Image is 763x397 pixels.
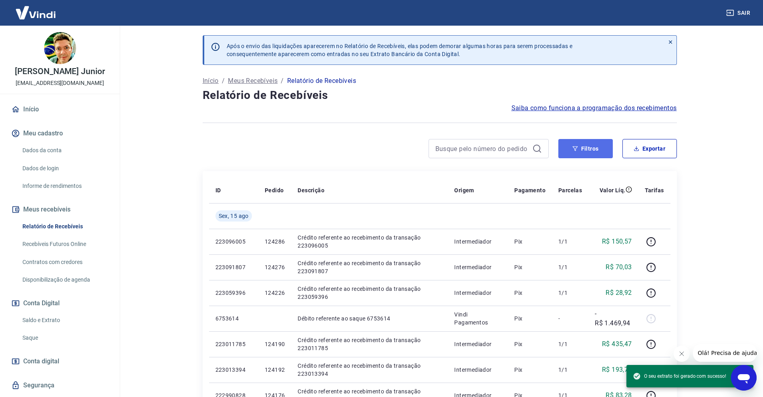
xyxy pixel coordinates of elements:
[298,186,324,194] p: Descrição
[514,238,546,246] p: Pix
[298,336,441,352] p: Crédito referente ao recebimento da transação 223011785
[725,6,753,20] button: Sair
[558,289,582,297] p: 1/1
[600,186,626,194] p: Valor Líq.
[215,263,252,271] p: 223091807
[16,79,104,87] p: [EMAIL_ADDRESS][DOMAIN_NAME]
[215,186,221,194] p: ID
[19,272,110,288] a: Disponibilização de agenda
[287,76,356,86] p: Relatório de Recebíveis
[645,186,664,194] p: Tarifas
[602,237,632,246] p: R$ 150,57
[265,366,285,374] p: 124192
[10,125,110,142] button: Meu cadastro
[219,212,249,220] span: Sex, 15 ago
[215,340,252,348] p: 223011785
[265,263,285,271] p: 124276
[514,314,546,322] p: Pix
[602,339,632,349] p: R$ 435,47
[10,101,110,118] a: Início
[19,312,110,328] a: Saldo e Extrato
[10,294,110,312] button: Conta Digital
[514,186,546,194] p: Pagamento
[558,314,582,322] p: -
[454,186,474,194] p: Origem
[731,365,757,391] iframe: Botão para abrir a janela de mensagens
[602,365,632,375] p: R$ 193,79
[595,309,632,328] p: -R$ 1.469,94
[265,340,285,348] p: 124190
[19,254,110,270] a: Contratos com credores
[511,103,677,113] a: Saiba como funciona a programação dos recebimentos
[215,289,252,297] p: 223059396
[298,362,441,378] p: Crédito referente ao recebimento da transação 223013394
[227,42,573,58] p: Após o envio das liquidações aparecerem no Relatório de Recebíveis, elas podem demorar algumas ho...
[514,263,546,271] p: Pix
[265,186,284,194] p: Pedido
[19,218,110,235] a: Relatório de Recebíveis
[435,143,529,155] input: Busque pelo número do pedido
[558,186,582,194] p: Parcelas
[622,139,677,158] button: Exportar
[558,340,582,348] p: 1/1
[15,67,105,76] p: [PERSON_NAME] Junior
[203,87,677,103] h4: Relatório de Recebíveis
[19,160,110,177] a: Dados de login
[19,330,110,346] a: Saque
[23,356,59,367] span: Conta digital
[228,76,278,86] a: Meus Recebíveis
[514,289,546,297] p: Pix
[633,372,726,380] span: O seu extrato foi gerado com sucesso!
[454,289,501,297] p: Intermediador
[558,263,582,271] p: 1/1
[693,344,757,362] iframe: Mensagem da empresa
[454,263,501,271] p: Intermediador
[514,366,546,374] p: Pix
[298,259,441,275] p: Crédito referente ao recebimento da transação 223091807
[454,310,501,326] p: Vindi Pagamentos
[44,32,76,64] img: 40958a5d-ac93-4d9b-8f90-c2e9f6170d14.jpeg
[558,366,582,374] p: 1/1
[19,236,110,252] a: Recebíveis Futuros Online
[606,262,632,272] p: R$ 70,03
[10,377,110,394] a: Segurança
[222,76,225,86] p: /
[203,76,219,86] a: Início
[281,76,284,86] p: /
[10,0,62,25] img: Vindi
[674,346,690,362] iframe: Fechar mensagem
[215,366,252,374] p: 223013394
[19,142,110,159] a: Dados da conta
[298,285,441,301] p: Crédito referente ao recebimento da transação 223059396
[298,314,441,322] p: Débito referente ao saque 6753614
[19,178,110,194] a: Informe de rendimentos
[454,366,501,374] p: Intermediador
[215,238,252,246] p: 223096005
[5,6,67,12] span: Olá! Precisa de ajuda?
[558,238,582,246] p: 1/1
[10,353,110,370] a: Conta digital
[514,340,546,348] p: Pix
[10,201,110,218] button: Meus recebíveis
[265,289,285,297] p: 124226
[558,139,613,158] button: Filtros
[298,234,441,250] p: Crédito referente ao recebimento da transação 223096005
[454,340,501,348] p: Intermediador
[215,314,252,322] p: 6753614
[454,238,501,246] p: Intermediador
[265,238,285,246] p: 124286
[606,288,632,298] p: R$ 28,92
